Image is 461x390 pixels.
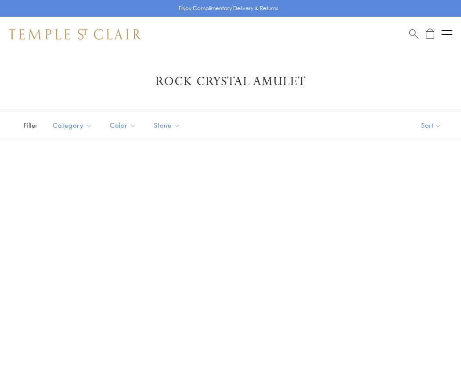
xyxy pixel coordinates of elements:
[46,116,99,135] button: Category
[9,29,141,40] img: Temple St. Clair
[147,116,187,135] button: Stone
[103,116,143,135] button: Color
[22,74,439,90] h1: Rock Crystal Amulet
[179,4,278,13] p: Enjoy Complimentary Delivery & Returns
[409,29,418,40] a: Search
[105,120,143,131] span: Color
[426,29,434,40] a: Open Shopping Bag
[149,120,187,131] span: Stone
[401,112,461,139] button: Show sort by
[442,29,452,40] button: Open navigation
[48,120,99,131] span: Category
